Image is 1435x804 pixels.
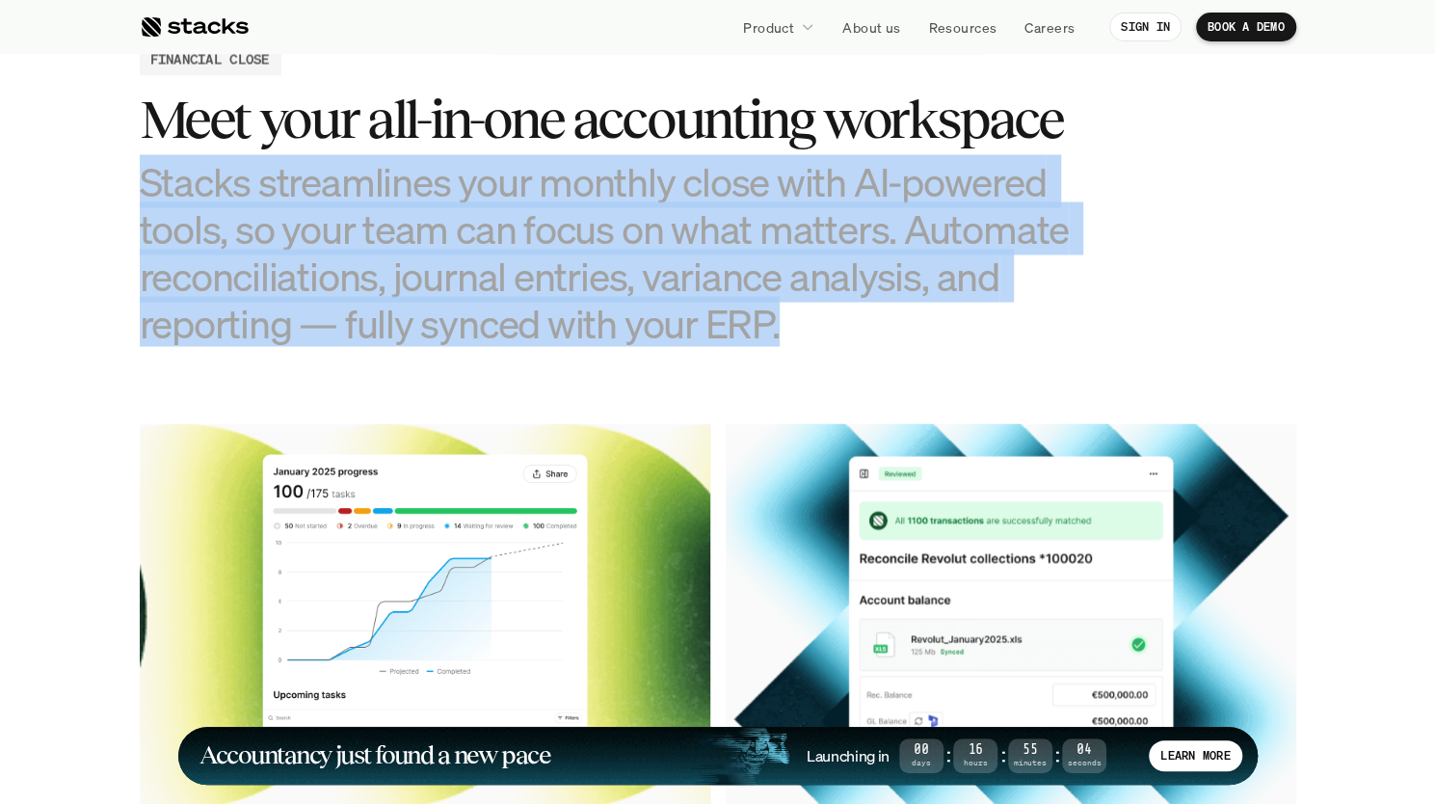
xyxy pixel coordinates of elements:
[1196,13,1296,41] a: BOOK A DEMO
[899,760,943,766] span: Days
[917,10,1008,44] a: Resources
[1008,760,1052,766] span: Minutes
[1008,745,1052,756] span: 55
[1024,17,1075,38] p: Careers
[997,744,1007,766] strong: :
[199,744,551,766] h1: Accountancy just found a new pace
[928,17,997,38] p: Resources
[178,727,1258,785] a: Accountancy just found a new paceLaunching in00Days:16Hours:55Minutes:04SecondsLEARN MORE
[831,10,912,44] a: About us
[1062,745,1106,756] span: 04
[1160,749,1230,763] p: LEARN MORE
[953,745,997,756] span: 16
[743,17,794,38] p: Product
[842,17,900,38] p: About us
[1208,20,1285,34] p: BOOK A DEMO
[899,745,943,756] span: 00
[1121,20,1170,34] p: SIGN IN
[953,760,997,766] span: Hours
[140,90,1103,149] h3: Meet your all-in-one accounting workspace
[227,446,312,460] a: Privacy Policy
[1109,13,1182,41] a: SIGN IN
[1013,10,1086,44] a: Careers
[140,157,1103,347] h3: Stacks streamlines your monthly close with AI-powered tools, so your team can focus on what matte...
[807,745,890,766] h4: Launching in
[943,744,953,766] strong: :
[1062,760,1106,766] span: Seconds
[150,48,270,68] h2: FINANCIAL CLOSE
[1052,744,1062,766] strong: :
